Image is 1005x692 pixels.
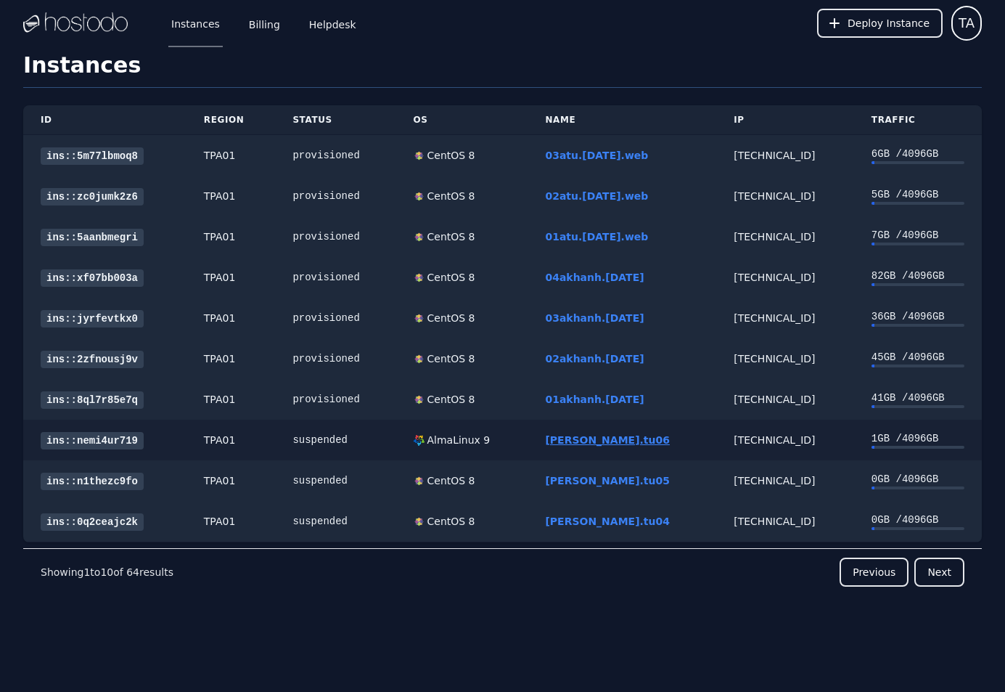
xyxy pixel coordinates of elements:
div: suspended [292,433,378,447]
img: CentOS 8 [414,232,424,243]
div: provisioned [292,189,378,203]
span: TA [959,13,975,33]
div: [TECHNICAL_ID] [734,433,837,447]
div: AlmaLinux 9 [424,433,491,447]
div: 1 GB / 4096 GB [871,431,964,446]
div: provisioned [292,311,378,325]
button: User menu [951,6,982,41]
a: 01atu.[DATE].web [545,231,648,243]
img: CentOS 8 [414,313,424,324]
span: 1 [83,566,90,578]
a: 01akhanh.[DATE] [545,394,644,405]
a: [PERSON_NAME].tu06 [545,434,670,446]
div: 41 GB / 4096 GB [871,391,964,405]
div: TPA01 [204,189,258,203]
div: 7 GB / 4096 GB [871,228,964,243]
img: CentOS 8 [414,191,424,202]
div: CentOS 8 [424,229,475,244]
div: TPA01 [204,433,258,447]
div: [TECHNICAL_ID] [734,473,837,488]
a: 03akhanh.[DATE] [545,312,644,324]
img: CentOS 8 [414,394,424,405]
div: [TECHNICAL_ID] [734,392,837,407]
div: [TECHNICAL_ID] [734,270,837,285]
div: [TECHNICAL_ID] [734,311,837,325]
button: Next [914,558,964,587]
div: 0 GB / 4096 GB [871,513,964,527]
div: provisioned [292,229,378,244]
span: 64 [126,566,139,578]
a: 03atu.[DATE].web [545,150,648,161]
a: 02akhanh.[DATE] [545,353,644,365]
a: ins::5m77lbmoq8 [41,147,144,165]
button: Previous [840,558,908,587]
img: AlmaLinux 9 [414,435,424,446]
div: suspended [292,473,378,488]
div: suspended [292,514,378,529]
a: 02atu.[DATE].web [545,190,648,202]
a: ins::jyrfevtkx0 [41,310,144,327]
a: ins::5aanbmegri [41,229,144,246]
div: provisioned [292,392,378,407]
img: CentOS 8 [414,516,424,527]
a: ins::zc0jumk2z6 [41,188,144,205]
div: [TECHNICAL_ID] [734,229,837,244]
span: Deploy Instance [848,16,930,30]
div: 82 GB / 4096 GB [871,269,964,283]
div: 6 GB / 4096 GB [871,147,964,161]
div: CentOS 8 [424,351,475,366]
a: ins::n1thezc9fo [41,473,144,490]
th: OS [396,105,528,135]
img: CentOS 8 [414,150,424,161]
div: provisioned [292,148,378,163]
button: Deploy Instance [817,9,943,38]
div: [TECHNICAL_ID] [734,148,837,163]
th: Region [186,105,276,135]
a: ins::8ql7r85e7q [41,391,144,409]
a: [PERSON_NAME].tu04 [545,516,670,527]
th: Traffic [854,105,982,135]
div: [TECHNICAL_ID] [734,189,837,203]
a: [PERSON_NAME].tu05 [545,475,670,487]
div: CentOS 8 [424,473,475,488]
a: ins::2zfnousj9v [41,351,144,368]
div: TPA01 [204,392,258,407]
nav: Pagination [23,548,982,595]
div: CentOS 8 [424,392,475,407]
th: IP [716,105,854,135]
div: TPA01 [204,351,258,366]
div: TPA01 [204,148,258,163]
div: 36 GB / 4096 GB [871,309,964,324]
div: CentOS 8 [424,148,475,163]
a: ins::0q2ceajc2k [41,513,144,531]
div: TPA01 [204,311,258,325]
div: provisioned [292,270,378,285]
img: CentOS 8 [414,354,424,365]
div: TPA01 [204,514,258,529]
div: provisioned [292,351,378,366]
th: Status [275,105,395,135]
a: ins::xf07bb003a [41,269,144,287]
a: 04akhanh.[DATE] [545,272,644,283]
img: CentOS 8 [414,476,424,487]
div: 0 GB / 4096 GB [871,472,964,487]
div: TPA01 [204,473,258,488]
p: Showing to of results [41,565,173,579]
div: [TECHNICAL_ID] [734,351,837,366]
div: CentOS 8 [424,514,475,529]
div: CentOS 8 [424,311,475,325]
div: TPA01 [204,229,258,244]
h1: Instances [23,52,982,88]
th: ID [23,105,186,135]
div: 45 GB / 4096 GB [871,350,964,365]
div: [TECHNICAL_ID] [734,514,837,529]
div: CentOS 8 [424,189,475,203]
div: CentOS 8 [424,270,475,285]
span: 10 [100,566,113,578]
div: TPA01 [204,270,258,285]
th: Name [528,105,716,135]
div: 5 GB / 4096 GB [871,187,964,202]
img: CentOS 8 [414,272,424,283]
img: Logo [23,12,128,34]
a: ins::nemi4ur719 [41,432,144,449]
